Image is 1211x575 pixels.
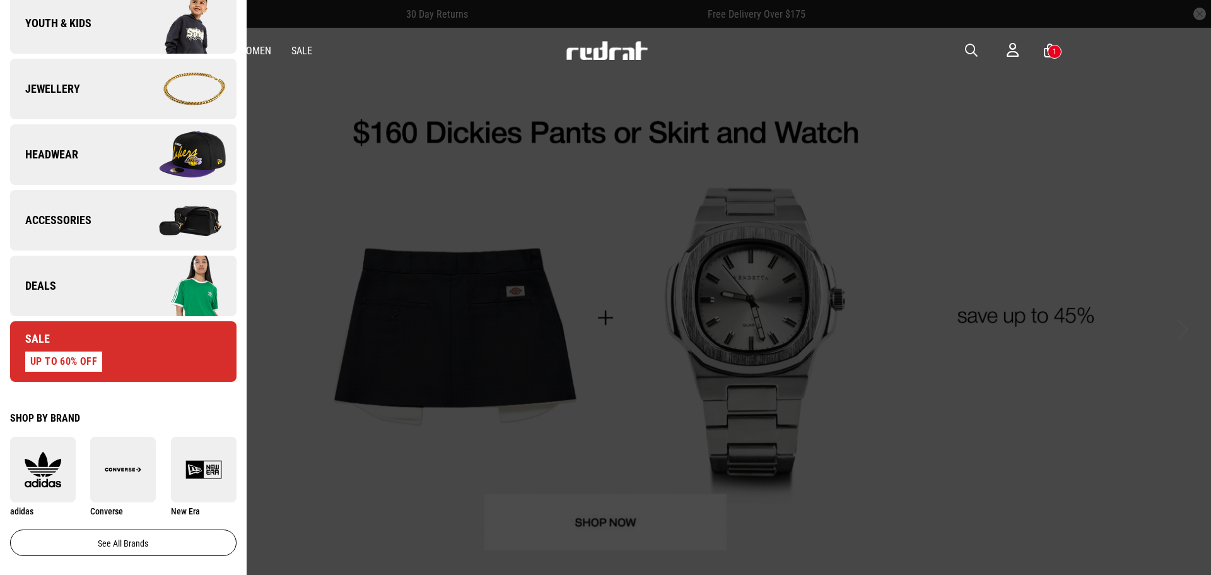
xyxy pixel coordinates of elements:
[123,123,236,186] img: Company
[10,437,76,517] a: adidas adidas
[10,81,80,97] span: Jewellery
[25,352,102,372] div: UP TO 60% OFF
[10,278,56,293] span: Deals
[10,190,237,251] a: Accessories Company
[171,506,200,516] span: New Era
[10,530,237,556] a: See all brands
[90,451,156,488] img: Converse
[90,506,123,516] span: Converse
[10,451,76,488] img: adidas
[90,437,156,517] a: Converse Converse
[10,321,237,382] a: Sale UP TO 60% OFF
[1044,44,1056,57] a: 1
[10,412,237,424] div: Shop by Brand
[1053,47,1056,56] div: 1
[10,256,237,316] a: Deals Company
[171,437,237,517] a: New Era New Era
[238,45,271,57] a: Women
[565,41,648,60] img: Redrat logo
[10,213,91,228] span: Accessories
[10,5,48,43] button: Open LiveChat chat widget
[10,59,237,119] a: Jewellery Company
[123,254,236,317] img: Company
[291,45,312,57] a: Sale
[10,147,78,162] span: Headwear
[10,331,50,347] span: Sale
[123,57,236,121] img: Company
[123,189,236,252] img: Company
[10,124,237,185] a: Headwear Company
[10,506,33,516] span: adidas
[171,451,237,488] img: New Era
[10,16,91,31] span: Youth & Kids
